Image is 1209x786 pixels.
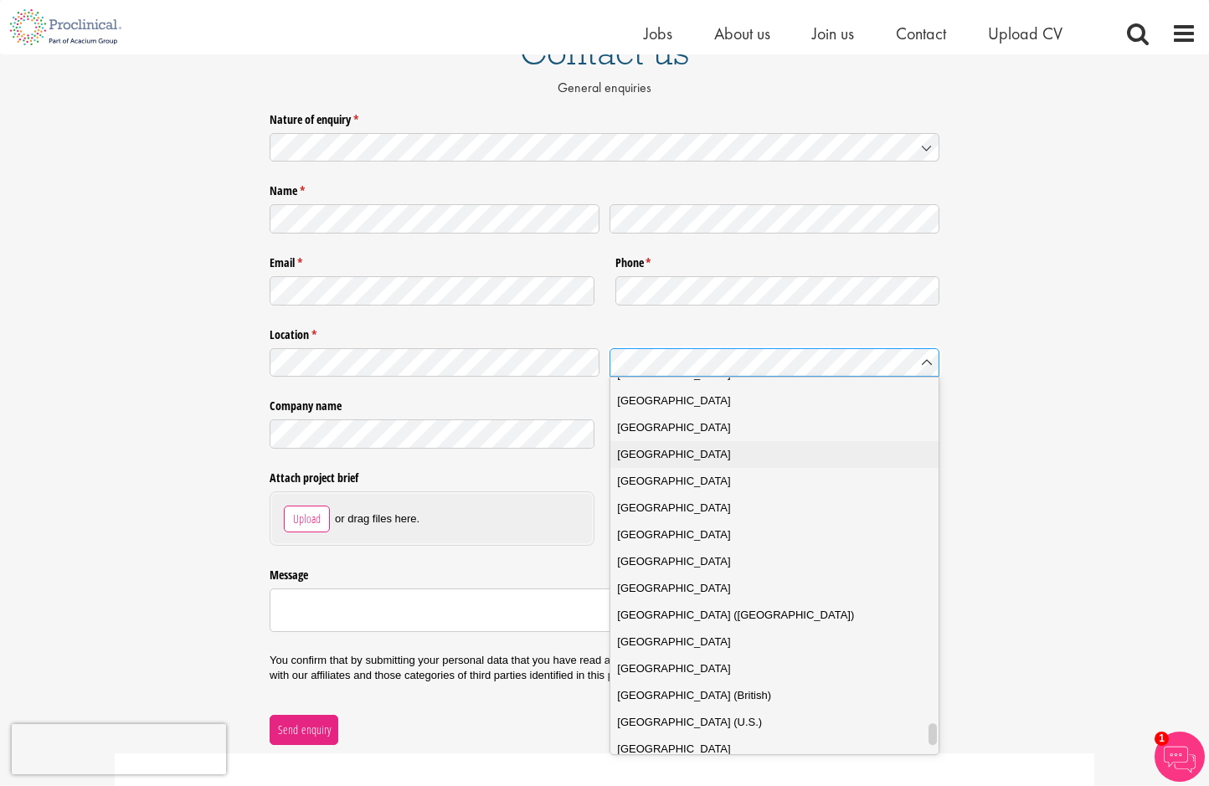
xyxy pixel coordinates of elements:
input: State / Province / Region [270,348,599,378]
a: Upload CV [988,23,1062,44]
button: Send enquiry [270,715,338,745]
span: [GEOGRAPHIC_DATA] [617,634,730,650]
span: [GEOGRAPHIC_DATA] ([GEOGRAPHIC_DATA]) [617,607,854,624]
span: [GEOGRAPHIC_DATA] [617,393,730,409]
span: 1 [1155,732,1169,746]
span: [GEOGRAPHIC_DATA] (British) [617,687,771,704]
label: Message [270,562,939,583]
label: Phone [615,249,940,271]
a: Join us [812,23,854,44]
a: Jobs [644,23,672,44]
input: Country [610,348,939,378]
span: [GEOGRAPHIC_DATA] [617,527,730,543]
span: Send enquiry [277,721,332,739]
a: Contact [896,23,946,44]
label: Email [270,249,594,271]
span: or drag files here. [335,511,419,527]
legend: Location [270,321,939,343]
p: You confirm that by submitting your personal data that you have read and understood our . We only... [270,653,939,683]
button: Upload [284,506,330,532]
img: Chatbot [1155,732,1205,782]
span: [GEOGRAPHIC_DATA] [617,473,730,490]
input: First [270,204,599,234]
label: Attach project brief [270,465,594,486]
span: [GEOGRAPHIC_DATA] [617,741,730,758]
legend: Name [270,177,939,199]
span: Upload [292,510,322,528]
input: Last [610,204,939,234]
a: About us [714,23,770,44]
span: [GEOGRAPHIC_DATA] [617,553,730,570]
span: [GEOGRAPHIC_DATA] (U.S.) [617,714,762,731]
iframe: reCAPTCHA [12,724,226,774]
span: [GEOGRAPHIC_DATA] [617,419,730,436]
span: [GEOGRAPHIC_DATA] [617,500,730,516]
span: [GEOGRAPHIC_DATA] [617,660,730,677]
label: Nature of enquiry [270,105,939,127]
span: [GEOGRAPHIC_DATA] [617,580,730,597]
label: Company name [270,393,594,414]
span: [GEOGRAPHIC_DATA] [617,446,730,463]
